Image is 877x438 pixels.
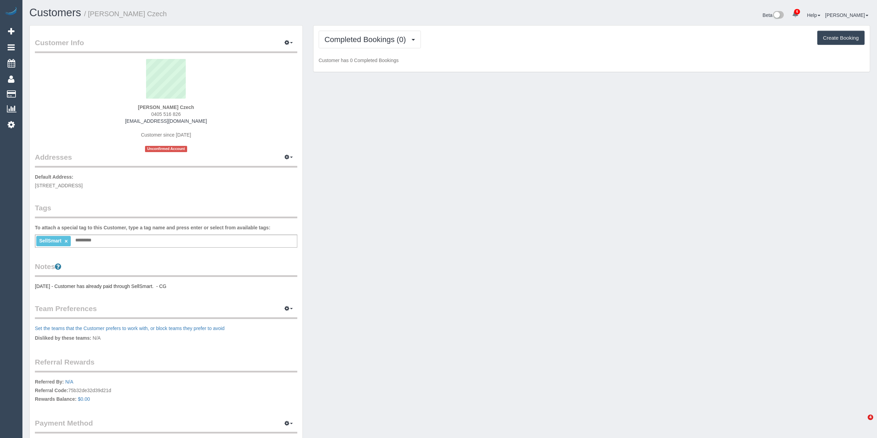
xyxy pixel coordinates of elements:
span: N/A [93,335,100,341]
a: [PERSON_NAME] [825,12,868,18]
a: $0.00 [78,396,90,402]
span: [STREET_ADDRESS] [35,183,83,188]
a: 6 [789,7,802,22]
p: Customer has 0 Completed Bookings [319,57,865,64]
img: New interface [772,11,784,20]
span: 6 [794,9,800,14]
a: Customers [29,7,81,19]
button: Completed Bookings (0) [319,31,421,48]
a: N/A [65,379,73,385]
a: Help [807,12,820,18]
a: Set the teams that the Customer prefers to work with, or block teams they prefer to avoid [35,326,224,331]
span: SellSmart [39,238,61,243]
span: 0405 516 826 [151,111,181,117]
iframe: Intercom live chat [854,415,870,431]
label: Referral Code: [35,387,68,394]
legend: Payment Method [35,418,297,434]
span: 4 [868,415,873,420]
small: / [PERSON_NAME] Czech [84,10,167,18]
a: × [65,238,68,244]
a: [EMAIL_ADDRESS][DOMAIN_NAME] [125,118,207,124]
label: Default Address: [35,173,74,180]
legend: Team Preferences [35,303,297,319]
button: Create Booking [817,31,865,45]
span: Unconfirmed Account [145,146,187,152]
label: Rewards Balance: [35,396,77,402]
legend: Tags [35,203,297,218]
a: Beta [763,12,784,18]
legend: Referral Rewards [35,357,297,372]
legend: Notes [35,261,297,277]
strong: [PERSON_NAME] Czech [138,104,194,110]
legend: Customer Info [35,38,297,53]
span: Customer since [DATE] [141,132,191,138]
span: Completed Bookings (0) [325,35,409,44]
label: Referred By: [35,378,64,385]
label: To attach a special tag to this Customer, type a tag name and press enter or select from availabl... [35,224,270,231]
label: Disliked by these teams: [35,335,91,341]
img: Automaid Logo [4,7,18,17]
pre: [DATE] - Customer has already paid through SellSmart. - CG [35,283,297,290]
p: 75b32de32d39d21d [35,378,297,404]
